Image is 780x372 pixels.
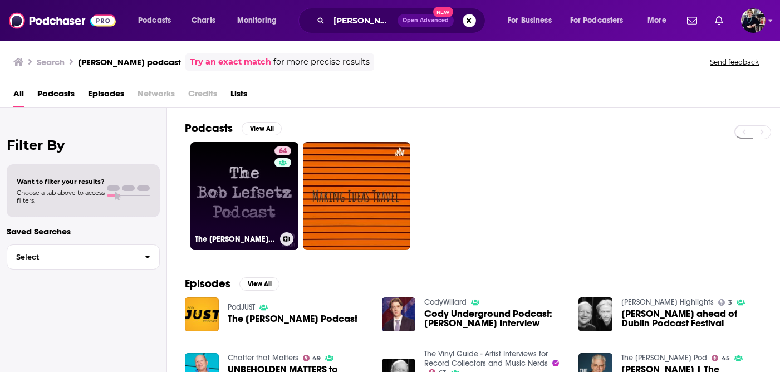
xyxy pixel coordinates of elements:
[7,244,160,270] button: Select
[621,309,762,328] span: [PERSON_NAME] ahead of Dublin Podcast Festival
[190,142,298,250] a: 64The [PERSON_NAME] Podcast
[500,12,566,30] button: open menu
[710,11,728,30] a: Show notifications dropdown
[398,14,454,27] button: Open AdvancedNew
[7,137,160,153] h2: Filter By
[185,277,279,291] a: EpisodesView All
[184,12,222,30] a: Charts
[640,12,680,30] button: open menu
[718,299,732,306] a: 3
[195,234,276,244] h3: The [PERSON_NAME] Podcast
[382,297,416,331] img: Cody Underground Podcast: Bob Lefsetz Interview
[433,7,453,17] span: New
[88,85,124,107] a: Episodes
[683,11,701,30] a: Show notifications dropdown
[228,314,357,324] a: The Bob Lefsetz Podcast
[309,8,496,33] div: Search podcasts, credits, & more...
[722,356,730,361] span: 45
[424,297,467,307] a: CodyWillard
[7,226,160,237] p: Saved Searches
[312,356,321,361] span: 49
[647,13,666,28] span: More
[712,355,730,361] a: 45
[138,85,175,107] span: Networks
[192,13,215,28] span: Charts
[741,8,766,33] button: Show profile menu
[130,12,185,30] button: open menu
[508,13,552,28] span: For Business
[621,353,707,363] a: The Beato Pod
[303,355,321,361] a: 49
[237,13,277,28] span: Monitoring
[188,85,217,107] span: Credits
[707,57,762,67] button: Send feedback
[9,10,116,31] img: Podchaser - Follow, Share and Rate Podcasts
[570,13,624,28] span: For Podcasters
[578,297,612,331] img: Bob Lefsetz ahead of Dublin Podcast Festival
[279,146,287,157] span: 64
[230,85,247,107] a: Lists
[403,18,449,23] span: Open Advanced
[424,309,565,328] a: Cody Underground Podcast: Bob Lefsetz Interview
[190,56,271,68] a: Try an exact match
[17,189,105,204] span: Choose a tab above to access filters.
[728,300,732,305] span: 3
[273,56,370,68] span: for more precise results
[239,277,279,291] button: View All
[228,314,357,324] span: The [PERSON_NAME] Podcast
[274,146,291,155] a: 64
[185,121,233,135] h2: Podcasts
[37,85,75,107] a: Podcasts
[242,122,282,135] button: View All
[185,297,219,331] img: The Bob Lefsetz Podcast
[228,353,298,363] a: Chatter that Matters
[7,253,136,261] span: Select
[229,12,291,30] button: open menu
[185,121,282,135] a: PodcastsView All
[741,8,766,33] span: Logged in as ndewey
[563,12,640,30] button: open menu
[78,57,181,67] h3: [PERSON_NAME] podcast
[17,178,105,185] span: Want to filter your results?
[424,349,548,368] a: The Vinyl Guide - Artist Interviews for Record Collectors and Music Nerds
[329,12,398,30] input: Search podcasts, credits, & more...
[621,309,762,328] a: Bob Lefsetz ahead of Dublin Podcast Festival
[741,8,766,33] img: User Profile
[37,57,65,67] h3: Search
[424,309,565,328] span: Cody Underground Podcast: [PERSON_NAME] Interview
[185,277,230,291] h2: Episodes
[138,13,171,28] span: Podcasts
[13,85,24,107] a: All
[228,302,255,312] a: PodJUST
[621,297,714,307] a: Tom Dunne Highlights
